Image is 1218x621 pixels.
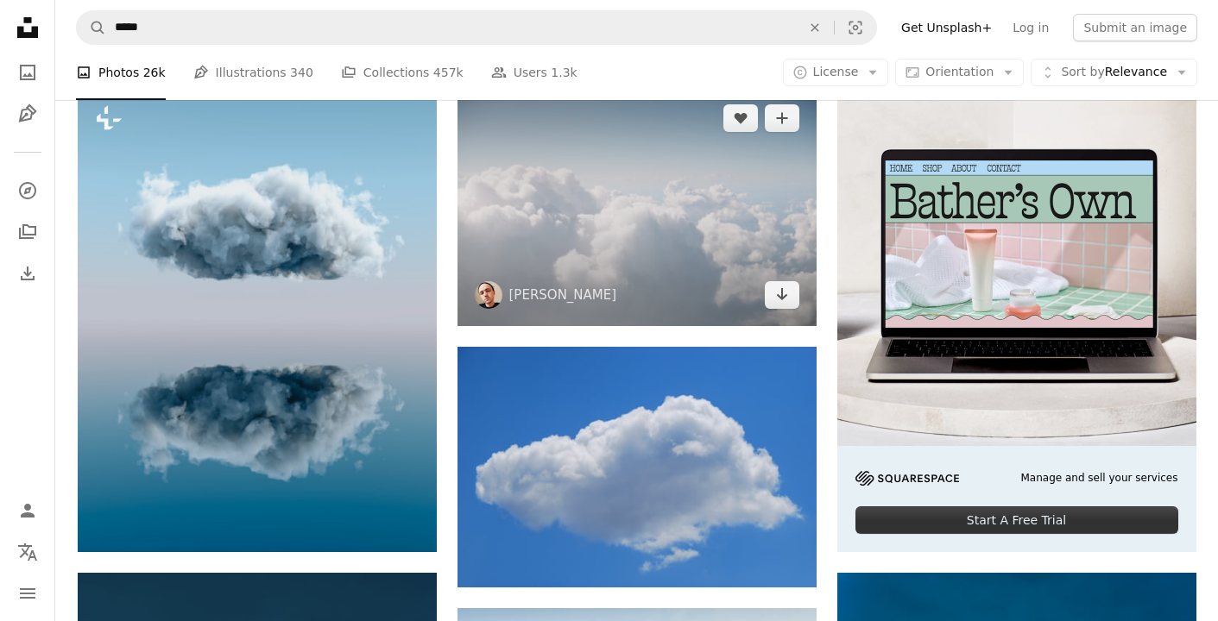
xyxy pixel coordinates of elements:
a: Explore [10,173,45,208]
a: Download History [10,256,45,291]
img: file-1705255347840-230a6ab5bca9image [855,471,959,486]
span: Sort by [1061,65,1104,78]
span: Relevance [1061,64,1167,81]
a: Collections [10,215,45,249]
button: License [783,59,889,86]
a: [PERSON_NAME] [509,286,617,304]
img: white sky photography [458,87,817,326]
span: Orientation [925,65,994,78]
img: file-1707883121023-8e3502977149image [837,87,1196,446]
span: 457k [433,63,464,82]
button: Visual search [835,11,876,44]
img: a cloud that is floating in the air [78,87,437,551]
button: Sort byRelevance [1031,59,1197,86]
a: a cloud that is floating in the air [78,311,437,327]
a: Log in / Sign up [10,493,45,528]
button: Like [723,104,758,132]
button: Language [10,535,45,569]
a: Get Unsplash+ [891,14,1002,41]
button: Add to Collection [765,104,799,132]
a: Photos [10,55,45,90]
a: Collections 457k [341,45,464,100]
span: Manage and sell your services [1020,471,1177,486]
button: Search Unsplash [77,11,106,44]
a: Download [765,281,799,309]
a: Illustrations 340 [193,45,313,100]
span: 340 [290,63,313,82]
img: Go to Vladimir Anikeev's profile [475,281,502,309]
button: Submit an image [1073,14,1197,41]
span: License [813,65,859,78]
button: Menu [10,576,45,611]
a: Log in [1002,14,1059,41]
a: Home — Unsplash [10,10,45,48]
a: Illustrations [10,97,45,131]
a: Users 1.3k [491,45,577,100]
a: Manage and sell your servicesStart A Free Trial [837,87,1196,552]
form: Find visuals sitewide [76,10,877,45]
button: Orientation [895,59,1024,86]
button: Clear [796,11,834,44]
span: 1.3k [551,63,577,82]
a: white clouds and blue sky during daytime [458,459,817,474]
div: Start A Free Trial [855,506,1178,534]
img: white clouds and blue sky during daytime [458,347,817,587]
a: white sky photography [458,198,817,214]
